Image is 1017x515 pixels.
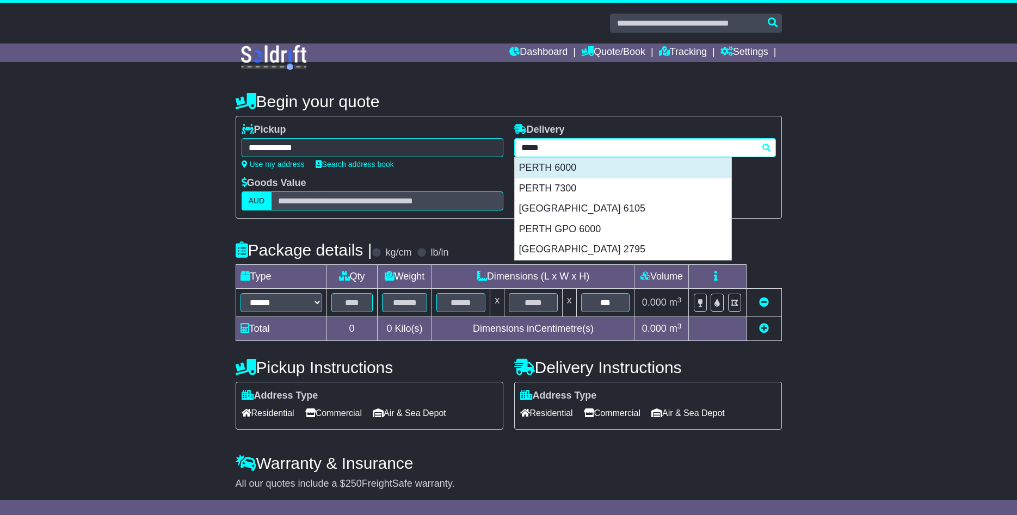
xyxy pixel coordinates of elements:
a: Dashboard [509,44,568,62]
h4: Package details | [236,241,372,259]
div: PERTH GPO 6000 [515,219,731,240]
h4: Pickup Instructions [236,358,503,376]
td: Volume [634,265,689,289]
span: 0.000 [642,297,667,308]
span: 250 [346,478,362,489]
span: 0 [386,323,392,334]
td: Total [236,317,326,341]
td: x [562,289,576,317]
label: lb/in [430,247,448,259]
div: [GEOGRAPHIC_DATA] 2795 [515,239,731,260]
a: Use my address [242,160,305,169]
label: AUD [242,191,272,210]
h4: Begin your quote [236,92,782,110]
a: Quote/Book [581,44,645,62]
typeahead: Please provide city [514,138,776,157]
span: m [669,297,682,308]
span: 0.000 [642,323,667,334]
td: x [490,289,504,317]
div: PERTH 7300 [515,178,731,199]
label: kg/cm [385,247,411,259]
td: Weight [377,265,432,289]
div: PERTH 6000 [515,158,731,178]
sup: 3 [677,296,682,304]
h4: Warranty & Insurance [236,454,782,472]
label: Goods Value [242,177,306,189]
span: Commercial [305,405,362,421]
span: Commercial [584,405,640,421]
td: Kilo(s) [377,317,432,341]
sup: 3 [677,322,682,330]
label: Pickup [242,124,286,136]
td: Type [236,265,326,289]
span: Residential [520,405,573,421]
td: 0 [326,317,377,341]
span: m [669,323,682,334]
td: Qty [326,265,377,289]
label: Address Type [520,390,597,402]
label: Address Type [242,390,318,402]
a: Settings [720,44,768,62]
a: Tracking [659,44,707,62]
span: Air & Sea Depot [651,405,725,421]
td: Dimensions in Centimetre(s) [432,317,634,341]
td: Dimensions (L x W x H) [432,265,634,289]
a: Remove this item [759,297,769,308]
div: [GEOGRAPHIC_DATA] 6105 [515,198,731,219]
h4: Delivery Instructions [514,358,782,376]
a: Search address book [316,160,394,169]
span: Air & Sea Depot [373,405,446,421]
div: All our quotes include a $ FreightSafe warranty. [236,478,782,490]
a: Add new item [759,323,769,334]
span: Residential [242,405,294,421]
label: Delivery [514,124,565,136]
